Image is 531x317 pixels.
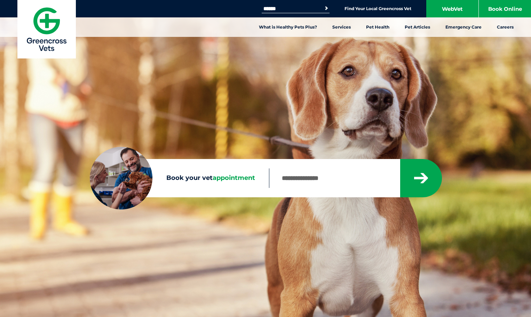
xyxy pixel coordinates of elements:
[489,17,521,37] a: Careers
[213,174,255,182] span: appointment
[90,173,269,183] label: Book your vet
[358,17,397,37] a: Pet Health
[323,5,330,12] button: Search
[344,6,411,11] a: Find Your Local Greencross Vet
[251,17,325,37] a: What is Healthy Pets Plus?
[397,17,438,37] a: Pet Articles
[438,17,489,37] a: Emergency Care
[325,17,358,37] a: Services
